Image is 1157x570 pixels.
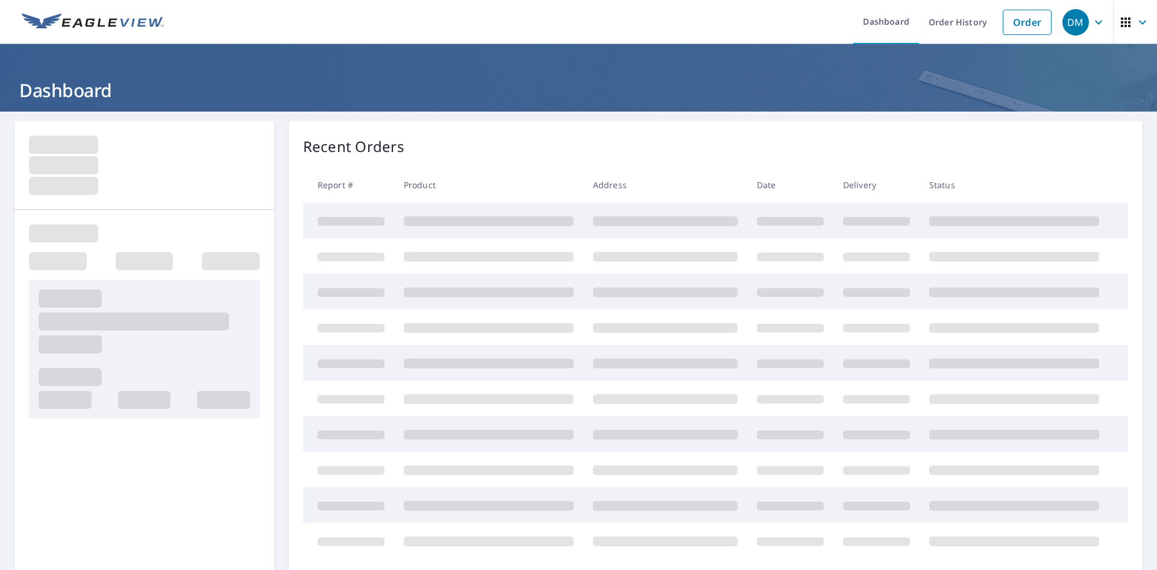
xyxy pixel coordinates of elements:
h1: Dashboard [14,78,1143,103]
img: EV Logo [22,13,164,31]
th: Report # [303,167,394,203]
th: Date [747,167,833,203]
th: Address [583,167,747,203]
th: Status [920,167,1109,203]
div: DM [1062,9,1089,36]
a: Order [1003,10,1052,35]
th: Delivery [833,167,920,203]
th: Product [394,167,583,203]
p: Recent Orders [303,136,404,157]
